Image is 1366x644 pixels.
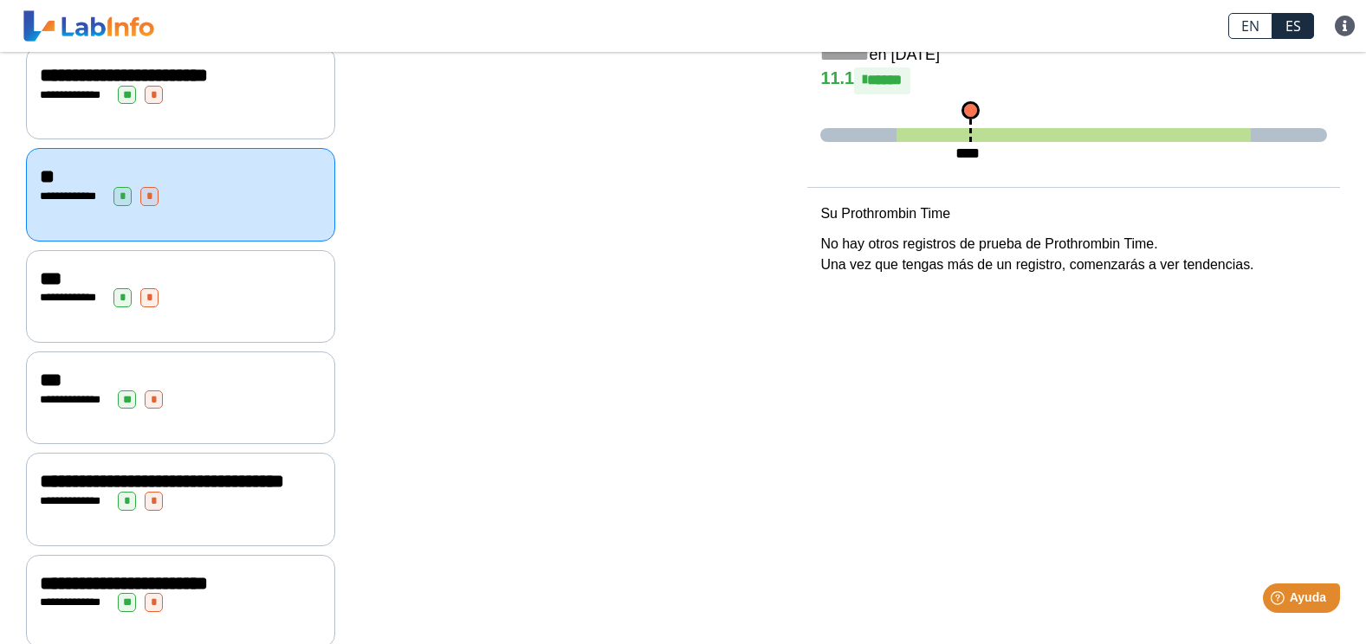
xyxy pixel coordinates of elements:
p: No hay otros registros de prueba de Prothrombin Time. Una vez que tengas más de un registro, come... [820,234,1327,275]
a: EN [1228,13,1272,39]
iframe: Help widget launcher [1212,576,1347,625]
p: Su Prothrombin Time [820,203,1327,224]
h5: en [DATE] [820,46,1327,66]
h4: 11.1 [820,68,1327,93]
a: ES [1272,13,1314,39]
